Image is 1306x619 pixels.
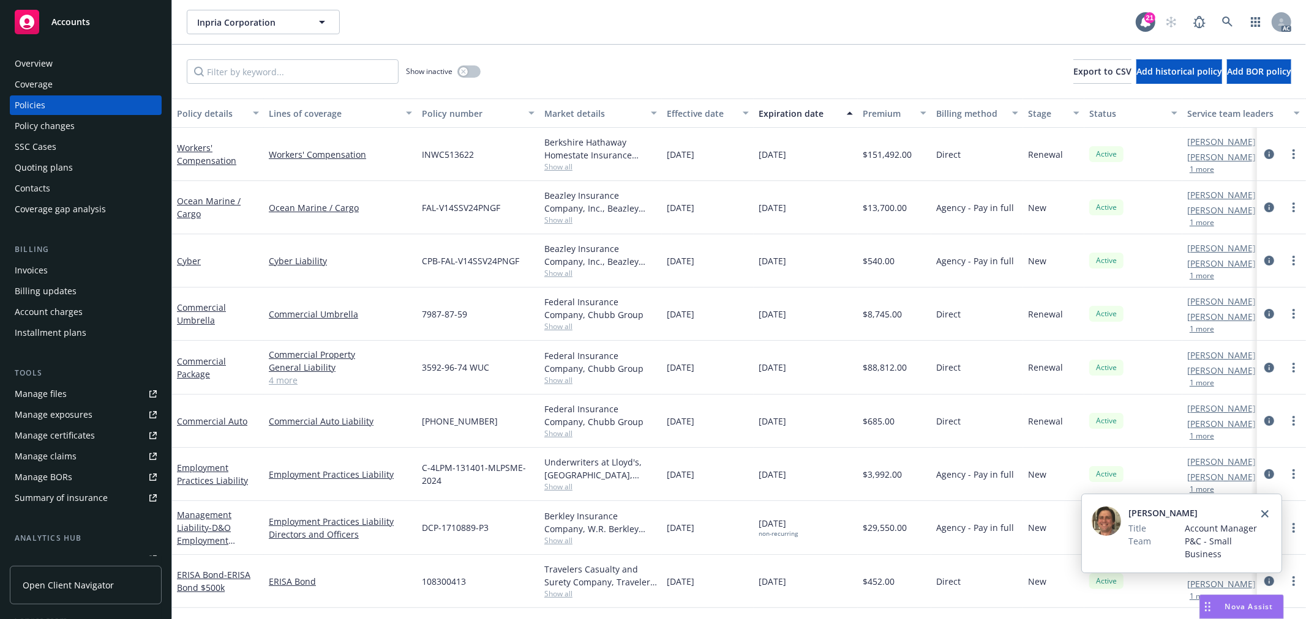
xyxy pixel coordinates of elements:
[10,447,162,466] a: Manage claims
[1262,253,1277,268] a: circleInformation
[1073,65,1131,77] span: Export to CSV
[1187,470,1256,483] a: [PERSON_NAME]
[863,575,895,588] span: $452.00
[10,261,162,280] a: Invoices
[1187,295,1256,308] a: [PERSON_NAME]
[1094,202,1119,213] span: Active
[544,189,657,215] div: Beazley Insurance Company, Inc., Beazley Group, Falvey Cargo
[539,98,662,128] button: Market details
[1187,364,1256,377] a: [PERSON_NAME]
[667,201,694,214] span: [DATE]
[1094,149,1119,160] span: Active
[667,107,735,120] div: Effective date
[269,201,412,214] a: Ocean Marine / Cargo
[1092,506,1121,536] img: photo
[10,384,162,404] a: Manage files
[1028,361,1063,374] span: Renewal
[1028,148,1063,161] span: Renewal
[544,321,657,332] span: Show all
[1187,150,1256,163] a: [PERSON_NAME]
[1286,147,1301,161] a: more
[269,415,412,428] a: Commercial Auto Liability
[51,17,90,27] span: Accounts
[10,405,162,424] a: Manage exposures
[759,308,786,321] span: [DATE]
[177,509,231,559] a: Management Liability
[1190,593,1214,600] button: 1 more
[1262,360,1277,375] a: circleInformation
[187,10,340,34] button: Inpria Corporation
[1028,107,1066,120] div: Stage
[1073,59,1131,84] button: Export to CSV
[1187,349,1256,361] a: [PERSON_NAME]
[1023,98,1084,128] button: Stage
[422,415,498,428] span: [PHONE_NUMBER]
[667,148,694,161] span: [DATE]
[406,66,452,76] span: Show inactive
[15,426,95,445] div: Manage certificates
[10,243,162,256] div: Billing
[1094,308,1119,319] span: Active
[10,281,162,301] a: Billing updates
[422,308,467,321] span: 7987-87-59
[1187,188,1256,201] a: [PERSON_NAME]
[1094,255,1119,266] span: Active
[15,467,72,487] div: Manage BORs
[10,549,162,569] a: Loss summary generator
[23,579,114,591] span: Open Client Navigator
[936,521,1014,534] span: Agency - Pay in full
[1187,417,1256,430] a: [PERSON_NAME]
[1286,200,1301,215] a: more
[15,179,50,198] div: Contacts
[936,254,1014,267] span: Agency - Pay in full
[422,254,519,267] span: CPB-FAL-V14SSV24PNGF
[667,468,694,481] span: [DATE]
[1286,253,1301,268] a: more
[172,98,264,128] button: Policy details
[1190,432,1214,440] button: 1 more
[667,361,694,374] span: [DATE]
[1144,12,1155,23] div: 21
[269,148,412,161] a: Workers' Compensation
[1187,10,1212,34] a: Report a Bug
[936,575,961,588] span: Direct
[1286,574,1301,588] a: more
[422,461,535,487] span: C-4LPM-131401-MLPSME-2024
[544,428,657,439] span: Show all
[662,98,754,128] button: Effective date
[858,98,931,128] button: Premium
[422,575,466,588] span: 108300413
[10,116,162,136] a: Policy changes
[1262,200,1277,215] a: circleInformation
[1182,98,1305,128] button: Service team leaders
[544,136,657,161] div: Berkshire Hathaway Homestate Insurance Company, Berkshire Hathaway Homestate Companies (BHHC)
[1028,201,1046,214] span: New
[15,261,48,280] div: Invoices
[936,148,961,161] span: Direct
[759,468,786,481] span: [DATE]
[544,402,657,428] div: Federal Insurance Company, Chubb Group
[1187,402,1256,415] a: [PERSON_NAME]
[177,142,236,166] a: Workers' Compensation
[1187,455,1256,468] a: [PERSON_NAME]
[863,468,902,481] span: $3,992.00
[1028,468,1046,481] span: New
[1258,506,1272,521] a: close
[15,281,77,301] div: Billing updates
[936,308,961,321] span: Direct
[1187,204,1256,217] a: [PERSON_NAME]
[1028,415,1063,428] span: Renewal
[264,98,417,128] button: Lines of coverage
[15,302,83,322] div: Account charges
[10,54,162,73] a: Overview
[177,569,250,593] a: ERISA Bond
[759,148,786,161] span: [DATE]
[1094,469,1119,480] span: Active
[417,98,539,128] button: Policy number
[1286,413,1301,428] a: more
[269,361,412,374] a: General Liability
[936,468,1014,481] span: Agency - Pay in full
[1262,147,1277,161] a: circleInformation
[1262,306,1277,321] a: circleInformation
